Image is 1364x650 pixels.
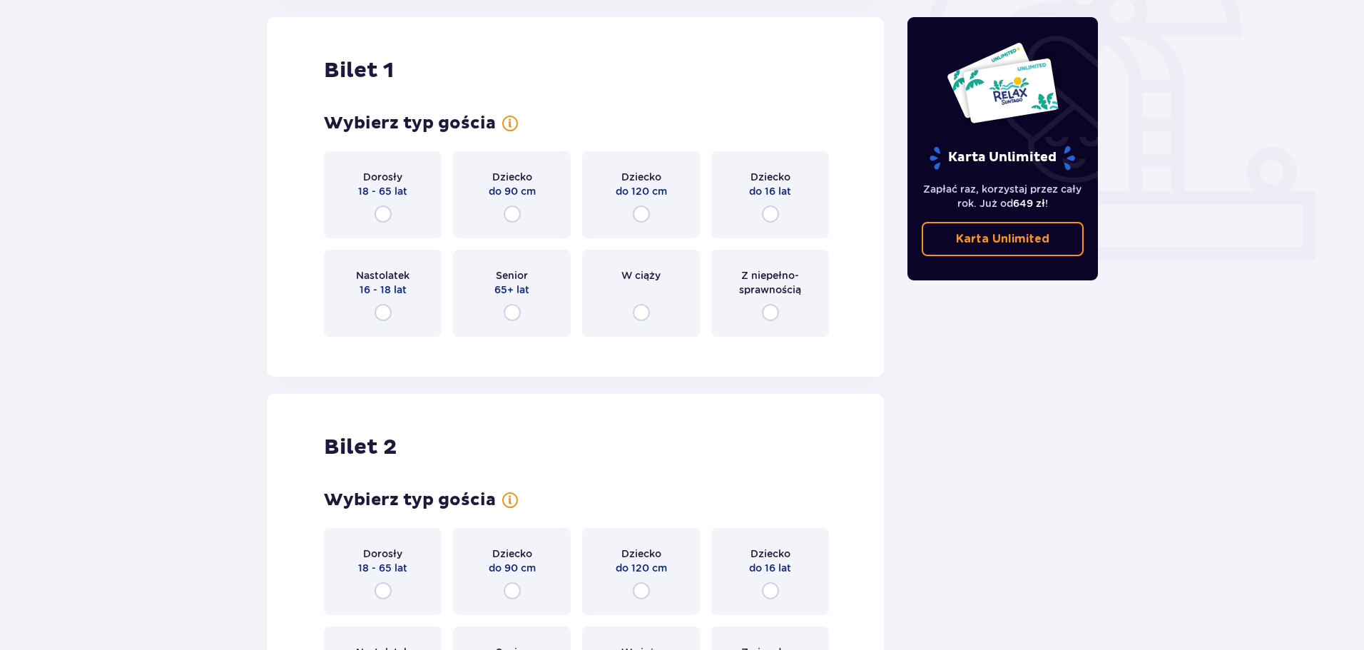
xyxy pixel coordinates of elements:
p: Karta Unlimited [956,231,1049,247]
p: Nastolatek [356,268,409,283]
p: 18 - 65 lat [358,561,407,575]
p: W ciąży [621,268,661,283]
p: do 16 lat [749,184,791,198]
p: Bilet 2 [324,434,397,461]
p: Wybierz typ gościa [324,113,496,134]
p: Dziecko [621,170,661,184]
p: Wybierz typ gościa [324,489,496,511]
p: Z niepełno­sprawnością [724,268,816,297]
a: Karta Unlimited [922,222,1084,256]
p: do 120 cm [616,184,667,198]
p: Dziecko [621,547,661,561]
p: 16 - 18 lat [360,283,407,297]
p: do 90 cm [489,184,536,198]
p: 65+ lat [494,283,529,297]
p: do 120 cm [616,561,667,575]
p: do 16 lat [749,561,791,575]
p: Karta Unlimited [928,146,1077,171]
p: Dziecko [750,547,790,561]
p: Dziecko [750,170,790,184]
p: Senior [496,268,528,283]
p: do 90 cm [489,561,536,575]
span: 649 zł [1013,198,1045,209]
p: Dorosły [363,547,402,561]
p: Bilet 1 [324,57,394,84]
p: Dziecko [492,170,532,184]
p: Zapłać raz, korzystaj przez cały rok. Już od ! [922,182,1084,210]
p: Dorosły [363,170,402,184]
p: 18 - 65 lat [358,184,407,198]
p: Dziecko [492,547,532,561]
